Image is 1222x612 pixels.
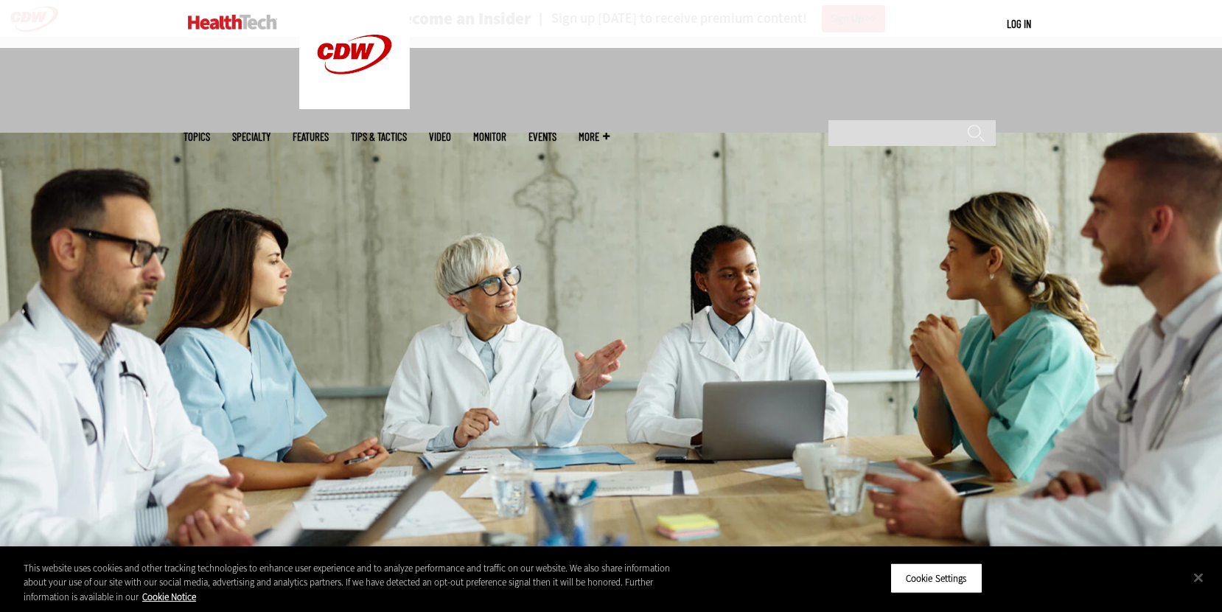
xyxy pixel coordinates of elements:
[1182,561,1215,594] button: Close
[1007,17,1031,30] a: Log in
[1007,16,1031,32] div: User menu
[184,131,210,142] span: Topics
[24,561,672,605] div: This website uses cookies and other tracking technologies to enhance user experience and to analy...
[232,131,270,142] span: Specialty
[429,131,451,142] a: Video
[188,15,277,29] img: Home
[579,131,610,142] span: More
[351,131,407,142] a: Tips & Tactics
[890,563,982,594] button: Cookie Settings
[528,131,556,142] a: Events
[142,591,196,603] a: More information about your privacy
[473,131,506,142] a: MonITor
[293,131,329,142] a: Features
[299,97,410,113] a: CDW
